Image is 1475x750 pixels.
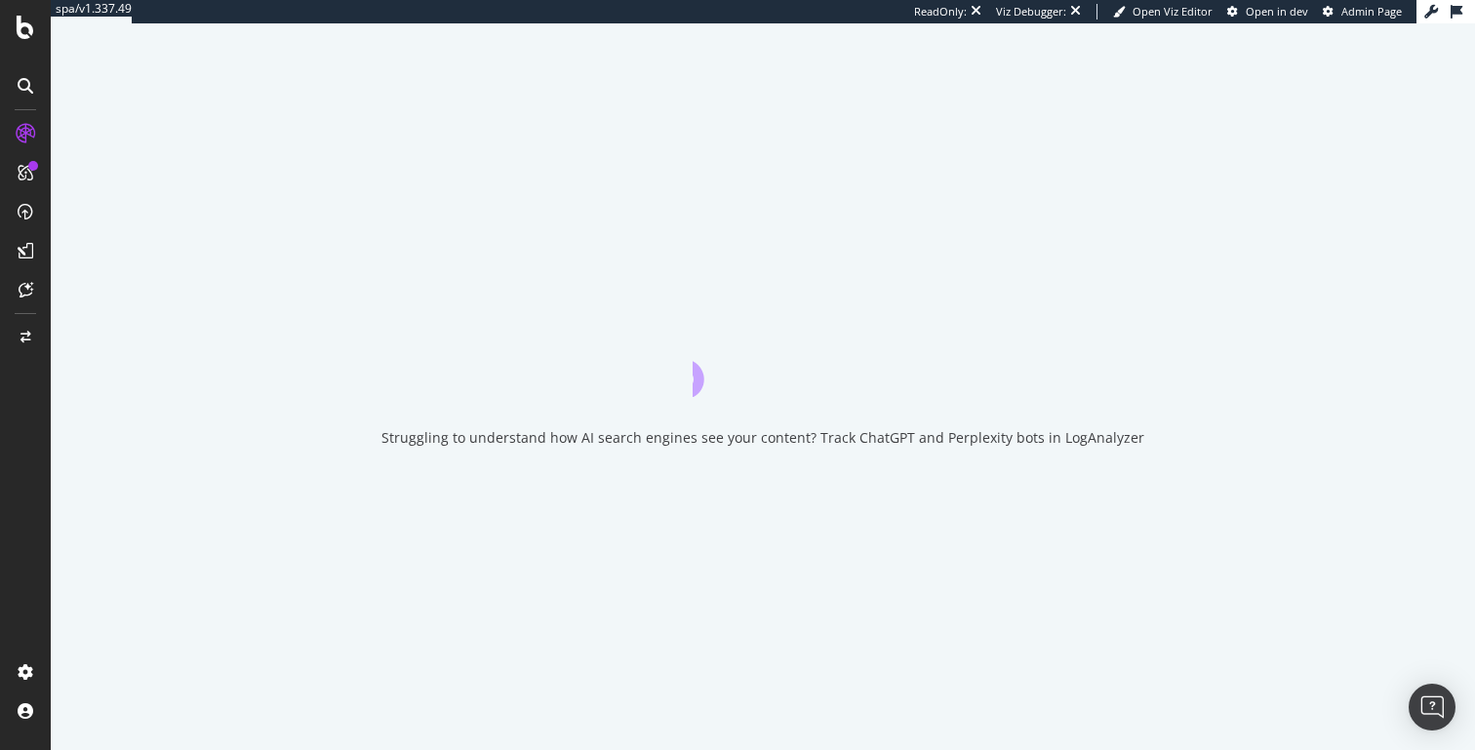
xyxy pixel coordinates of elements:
div: ReadOnly: [914,4,967,20]
a: Open in dev [1227,4,1308,20]
div: Open Intercom Messenger [1409,684,1455,730]
span: Open in dev [1246,4,1308,19]
span: Open Viz Editor [1133,4,1213,19]
div: Struggling to understand how AI search engines see your content? Track ChatGPT and Perplexity bot... [381,428,1144,448]
span: Admin Page [1341,4,1402,19]
a: Admin Page [1323,4,1402,20]
div: Viz Debugger: [996,4,1066,20]
div: animation [693,327,833,397]
a: Open Viz Editor [1113,4,1213,20]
